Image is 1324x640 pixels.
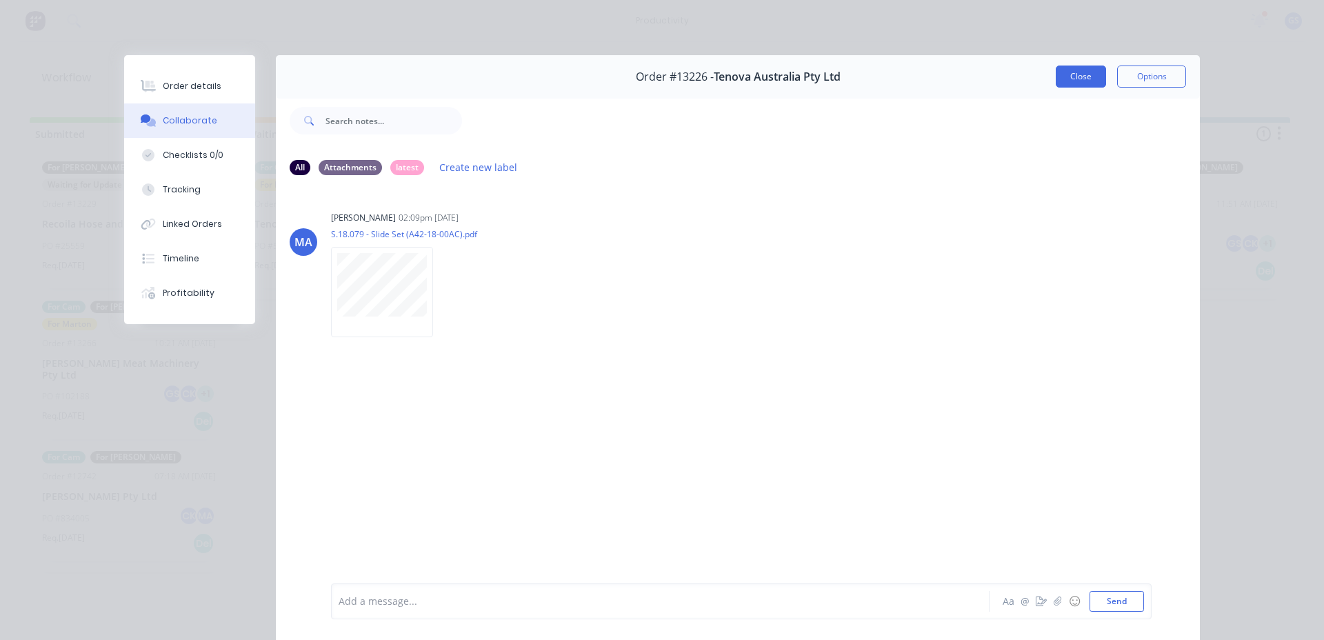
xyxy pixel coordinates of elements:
[636,70,714,83] span: Order #13226 -
[124,241,255,276] button: Timeline
[163,149,223,161] div: Checklists 0/0
[399,212,459,224] div: 02:09pm [DATE]
[124,138,255,172] button: Checklists 0/0
[1066,593,1083,610] button: ☺
[390,160,424,175] div: latest
[124,207,255,241] button: Linked Orders
[1056,66,1106,88] button: Close
[294,234,312,250] div: MA
[331,212,396,224] div: [PERSON_NAME]
[714,70,841,83] span: Tenova Australia Pty Ltd
[163,218,222,230] div: Linked Orders
[124,276,255,310] button: Profitability
[331,228,477,240] p: S.18.079 - Slide Set (A42-18-00AC).pdf
[290,160,310,175] div: All
[124,69,255,103] button: Order details
[124,172,255,207] button: Tracking
[325,107,462,134] input: Search notes...
[1016,593,1033,610] button: @
[163,114,217,127] div: Collaborate
[1000,593,1016,610] button: Aa
[1117,66,1186,88] button: Options
[124,103,255,138] button: Collaborate
[163,252,199,265] div: Timeline
[432,158,525,177] button: Create new label
[163,80,221,92] div: Order details
[319,160,382,175] div: Attachments
[1090,591,1144,612] button: Send
[163,287,214,299] div: Profitability
[163,183,201,196] div: Tracking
